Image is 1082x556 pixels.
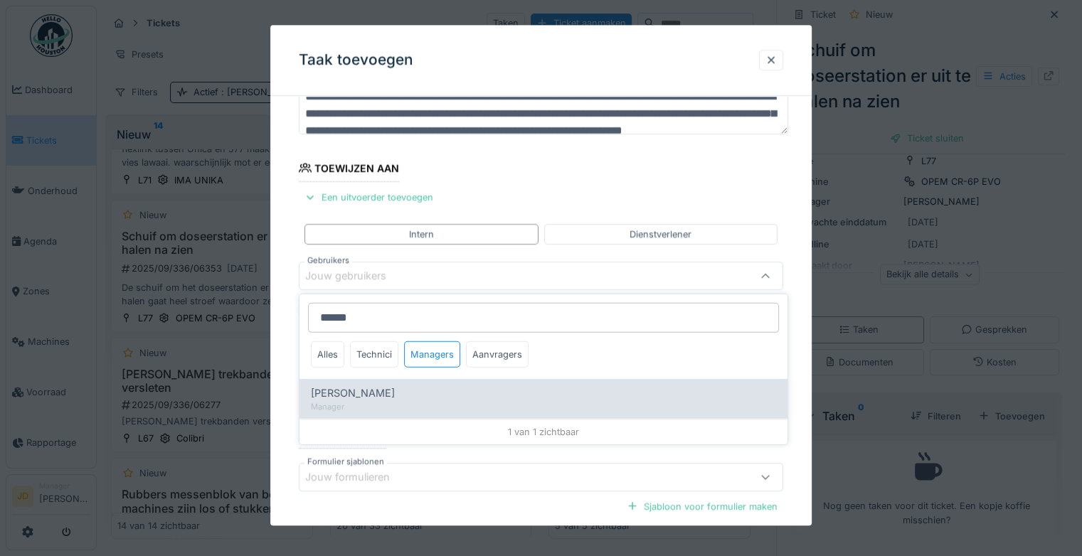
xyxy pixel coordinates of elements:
h3: Taak toevoegen [299,51,413,69]
div: Jouw gebruikers [305,269,406,284]
div: Jouw formulieren [305,469,410,485]
label: Formulier sjablonen [304,456,387,468]
div: Managers [404,341,460,368]
span: [PERSON_NAME] [311,385,395,401]
div: Manager [311,401,776,413]
div: Aanvragers [466,341,529,368]
div: Toewijzen aan [299,158,399,182]
div: Een uitvoerder toevoegen [299,188,439,207]
label: Gebruikers [304,255,352,267]
div: 1 van 1 zichtbaar [299,418,787,444]
div: Facturatiegegevens [299,522,431,546]
div: Technici [350,341,398,368]
div: Alles [311,341,344,368]
div: Intern [409,228,434,241]
div: Formulieren [299,424,386,449]
div: Dienstverlener [630,228,691,241]
div: Sjabloon voor formulier maken [621,497,783,516]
